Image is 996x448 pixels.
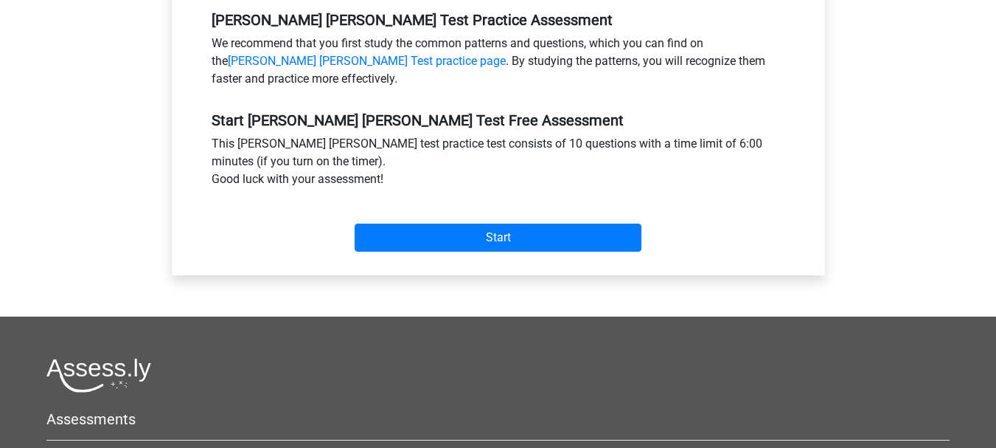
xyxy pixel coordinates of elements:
[355,224,641,252] input: Start
[228,54,506,68] a: [PERSON_NAME] [PERSON_NAME] Test practice page
[46,358,151,393] img: Assessly logo
[212,111,785,129] h5: Start [PERSON_NAME] [PERSON_NAME] Test Free Assessment
[212,11,785,29] h5: [PERSON_NAME] [PERSON_NAME] Test Practice Assessment
[46,410,950,428] h5: Assessments
[201,135,796,194] div: This [PERSON_NAME] [PERSON_NAME] test practice test consists of 10 questions with a time limit of...
[201,35,796,94] div: We recommend that you first study the common patterns and questions, which you can find on the . ...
